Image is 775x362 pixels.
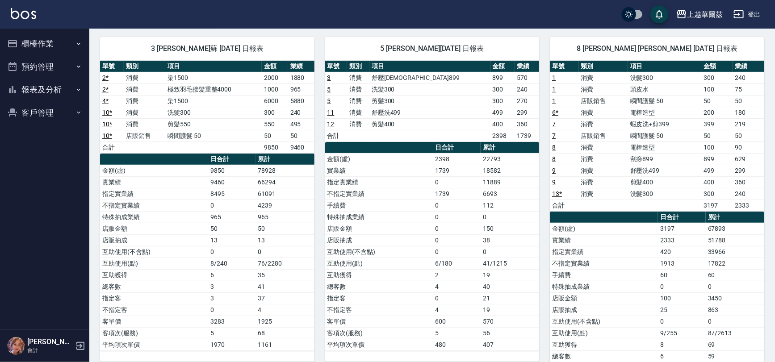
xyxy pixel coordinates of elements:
[481,211,539,223] td: 0
[100,200,208,211] td: 不指定實業績
[288,95,314,107] td: 5880
[4,32,86,55] button: 櫃檯作業
[100,223,208,234] td: 店販金額
[658,350,706,362] td: 6
[369,107,490,118] td: 舒壓洗499
[336,44,529,53] span: 5 [PERSON_NAME][DATE] 日報表
[628,118,701,130] td: 蝦皮洗+剪399
[262,61,288,72] th: 金額
[288,130,314,141] td: 50
[552,144,556,151] a: 8
[658,304,706,316] td: 25
[325,130,348,141] td: 合計
[4,55,86,79] button: 預約管理
[552,74,556,81] a: 1
[550,200,578,211] td: 合計
[165,72,262,83] td: 染1500
[433,165,481,176] td: 1739
[733,130,764,141] td: 50
[433,281,481,292] td: 4
[325,176,433,188] td: 指定實業績
[550,327,658,339] td: 互助使用(點)
[481,327,539,339] td: 56
[100,165,208,176] td: 金額(虛)
[706,304,764,316] td: 863
[433,200,481,211] td: 0
[262,95,288,107] td: 6000
[27,337,73,346] h5: [PERSON_NAME]
[578,61,628,72] th: 類別
[124,72,165,83] td: 消費
[433,339,481,350] td: 480
[288,118,314,130] td: 495
[490,72,515,83] td: 899
[578,118,628,130] td: 消費
[325,269,433,281] td: 互助獲得
[165,130,262,141] td: 瞬間護髮 50
[481,188,539,200] td: 6693
[578,165,628,176] td: 消費
[262,130,288,141] td: 50
[327,109,335,116] a: 11
[262,141,288,153] td: 9850
[262,118,288,130] td: 550
[325,234,433,246] td: 店販抽成
[515,83,540,95] td: 240
[208,281,256,292] td: 3
[433,176,481,188] td: 0
[628,72,701,83] td: 洗髮300
[100,211,208,223] td: 特殊抽成業績
[733,95,764,107] td: 50
[658,269,706,281] td: 60
[100,269,208,281] td: 互助獲得
[481,176,539,188] td: 11889
[481,316,539,327] td: 570
[515,130,540,141] td: 1739
[256,200,314,211] td: 4239
[256,188,314,200] td: 61091
[515,107,540,118] td: 299
[347,61,369,72] th: 類別
[208,316,256,327] td: 3283
[673,5,726,24] button: 上越華爾茲
[325,292,433,304] td: 指定客
[288,61,314,72] th: 業績
[733,107,764,118] td: 180
[256,339,314,350] td: 1161
[369,95,490,107] td: 剪髮300
[733,72,764,83] td: 240
[327,97,331,104] a: 5
[165,83,262,95] td: 極致羽毛接髮重整4000
[124,107,165,118] td: 消費
[706,246,764,258] td: 33966
[658,223,706,234] td: 3197
[347,95,369,107] td: 消費
[256,304,314,316] td: 4
[658,246,706,258] td: 420
[208,304,256,316] td: 0
[325,61,540,142] table: a dense table
[701,118,733,130] td: 399
[658,316,706,327] td: 0
[550,246,658,258] td: 指定實業績
[256,281,314,292] td: 41
[701,107,733,118] td: 200
[100,292,208,304] td: 指定客
[733,83,764,95] td: 75
[124,130,165,141] td: 店販銷售
[208,258,256,269] td: 8/240
[208,269,256,281] td: 6
[262,107,288,118] td: 300
[325,246,433,258] td: 互助使用(不含點)
[165,107,262,118] td: 洗髮300
[124,83,165,95] td: 消費
[628,130,701,141] td: 瞬間護髮 50
[552,167,556,174] a: 9
[327,121,335,128] a: 12
[327,86,331,93] a: 5
[481,153,539,165] td: 22793
[208,188,256,200] td: 8495
[481,223,539,234] td: 150
[100,141,124,153] td: 合計
[325,165,433,176] td: 實業績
